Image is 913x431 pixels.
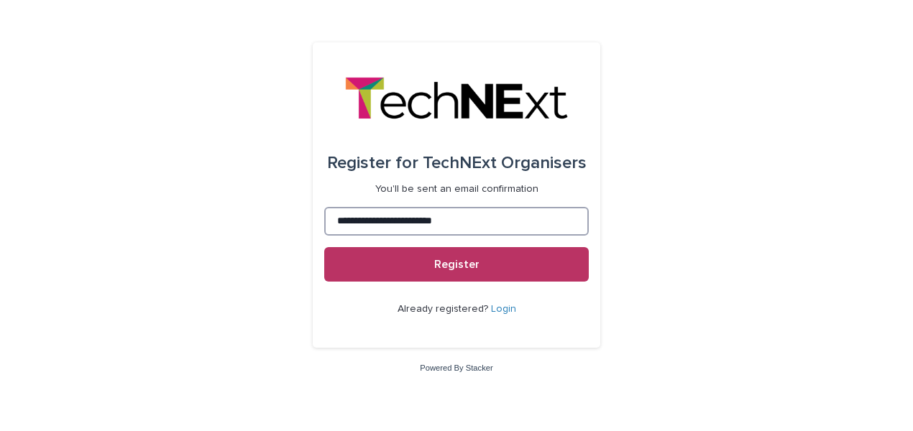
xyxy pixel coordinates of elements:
[420,363,492,372] a: Powered By Stacker
[327,143,587,183] div: TechNExt Organisers
[434,259,480,270] span: Register
[398,304,491,314] span: Already registered?
[375,183,538,195] p: You'll be sent an email confirmation
[491,304,516,314] a: Login
[327,154,418,172] span: Register for
[345,77,567,120] img: ocWxdd42RjmbZn3jARd0
[324,247,589,282] button: Register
